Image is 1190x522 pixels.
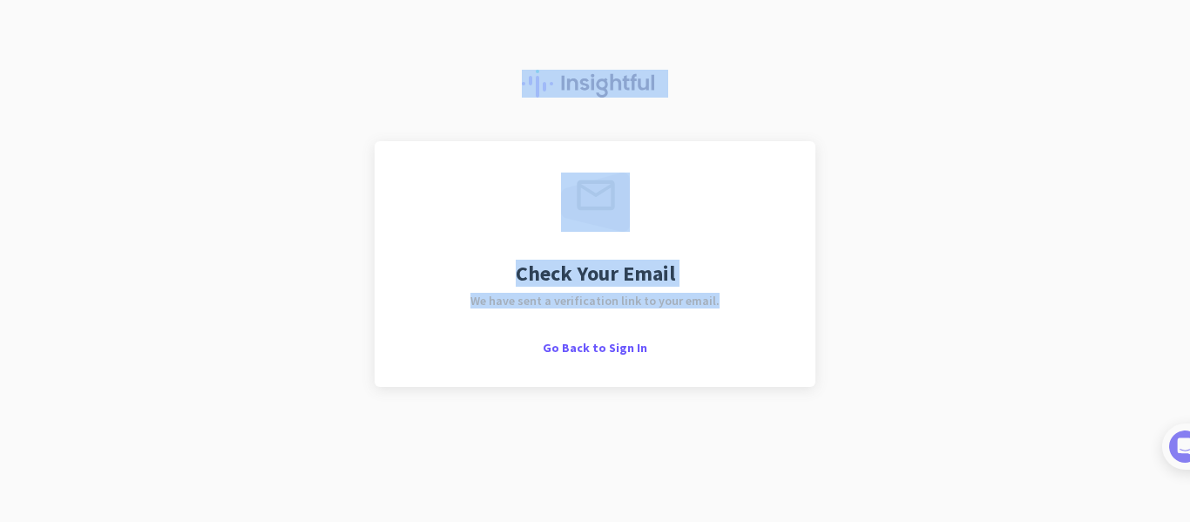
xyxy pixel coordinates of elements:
span: Check Your Email [516,263,675,284]
span: We have sent a verification link to your email. [470,295,720,307]
span: Go Back to Sign In [543,340,647,356]
img: email-sent [561,173,630,232]
img: Insightful [522,70,668,98]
